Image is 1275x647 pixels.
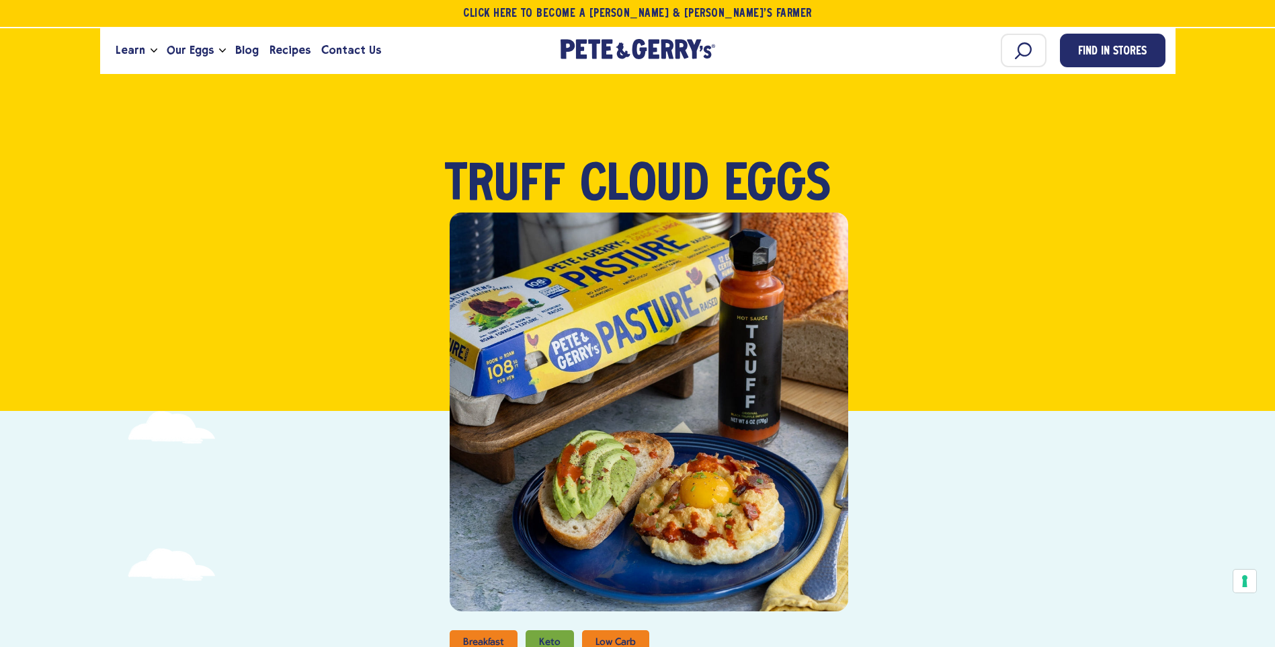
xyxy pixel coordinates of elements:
a: Find in Stores [1060,34,1165,67]
button: Open the dropdown menu for Learn [151,48,157,53]
a: Our Eggs [161,32,219,69]
span: Learn [116,42,145,59]
input: Search [1001,34,1046,67]
a: Contact Us [316,32,386,69]
span: Find in Stores [1078,43,1147,61]
span: Cloud [580,165,709,207]
a: Recipes [264,32,316,69]
span: TRUFF [445,165,565,207]
a: Learn [110,32,151,69]
button: Your consent preferences for tracking technologies [1233,570,1256,593]
span: Blog [235,42,259,59]
a: Blog [230,32,264,69]
span: Our Eggs [167,42,214,59]
span: Contact Us [321,42,381,59]
button: Open the dropdown menu for Our Eggs [219,48,226,53]
span: Eggs [724,165,831,207]
span: Recipes [270,42,311,59]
